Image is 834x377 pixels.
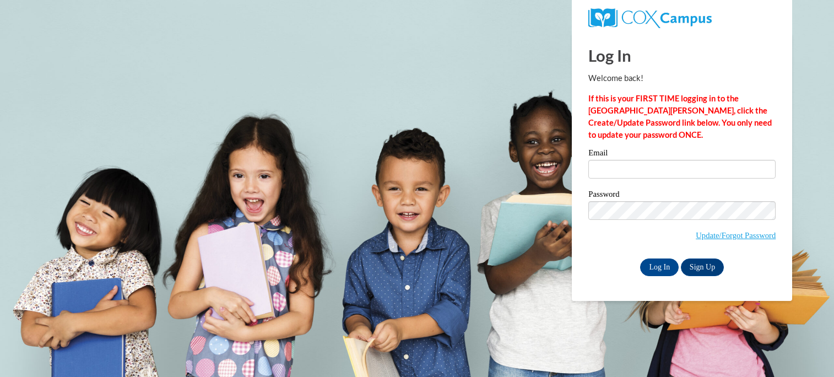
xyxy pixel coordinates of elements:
[588,44,776,67] h1: Log In
[696,231,776,240] a: Update/Forgot Password
[588,72,776,84] p: Welcome back!
[588,8,711,28] img: COX Campus
[588,13,711,22] a: COX Campus
[588,190,776,201] label: Password
[640,258,679,276] input: Log In
[588,149,776,160] label: Email
[681,258,724,276] a: Sign Up
[588,94,772,139] strong: If this is your FIRST TIME logging in to the [GEOGRAPHIC_DATA][PERSON_NAME], click the Create/Upd...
